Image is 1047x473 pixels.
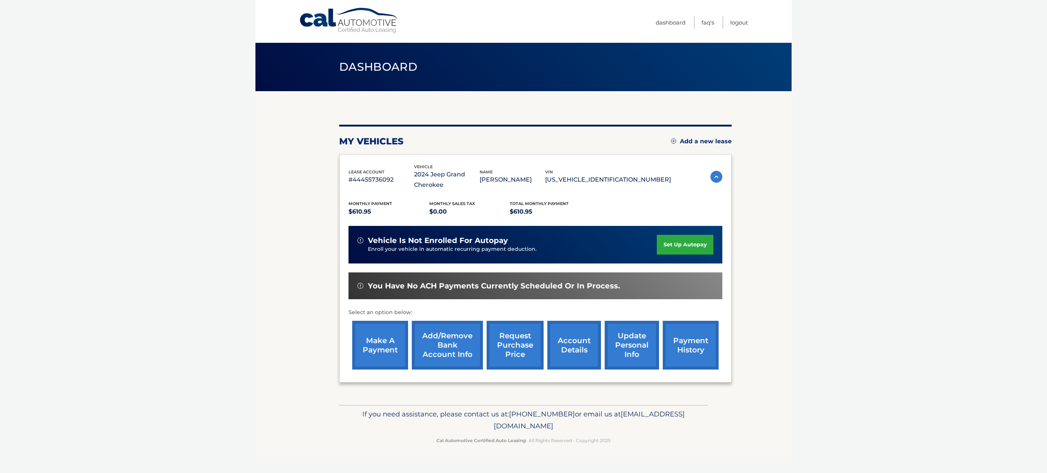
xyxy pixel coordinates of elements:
[657,235,713,255] a: set up autopay
[412,321,483,370] a: Add/Remove bank account info
[547,321,601,370] a: account details
[349,207,429,217] p: $610.95
[545,169,553,175] span: vin
[352,321,408,370] a: make a payment
[349,308,722,317] p: Select an option below:
[368,281,620,291] span: You have no ACH payments currently scheduled or in process.
[339,60,417,74] span: Dashboard
[671,138,732,145] a: Add a new lease
[368,245,657,253] p: Enroll your vehicle in automatic recurring payment deduction.
[730,16,748,29] a: Logout
[368,236,508,245] span: vehicle is not enrolled for autopay
[494,410,685,430] span: [EMAIL_ADDRESS][DOMAIN_NAME]
[510,201,569,206] span: Total Monthly Payment
[344,408,703,432] p: If you need assistance, please contact us at: or email us at
[710,171,722,183] img: accordion-active.svg
[671,138,676,144] img: add.svg
[349,175,414,185] p: #44455736092
[299,7,400,34] a: Cal Automotive
[339,136,404,147] h2: my vehicles
[357,237,363,243] img: alert-white.svg
[480,169,493,175] span: name
[349,169,385,175] span: lease account
[663,321,719,370] a: payment history
[510,207,591,217] p: $610.95
[436,438,526,443] strong: Cal Automotive Certified Auto Leasing
[487,321,544,370] a: request purchase price
[429,201,475,206] span: Monthly sales Tax
[701,16,714,29] a: FAQ's
[429,207,510,217] p: $0.00
[349,201,392,206] span: Monthly Payment
[414,169,480,190] p: 2024 Jeep Grand Cherokee
[414,164,433,169] span: vehicle
[480,175,545,185] p: [PERSON_NAME]
[545,175,671,185] p: [US_VEHICLE_IDENTIFICATION_NUMBER]
[605,321,659,370] a: update personal info
[656,16,685,29] a: Dashboard
[509,410,575,418] span: [PHONE_NUMBER]
[344,437,703,444] p: - All Rights Reserved - Copyright 2025
[357,283,363,289] img: alert-white.svg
